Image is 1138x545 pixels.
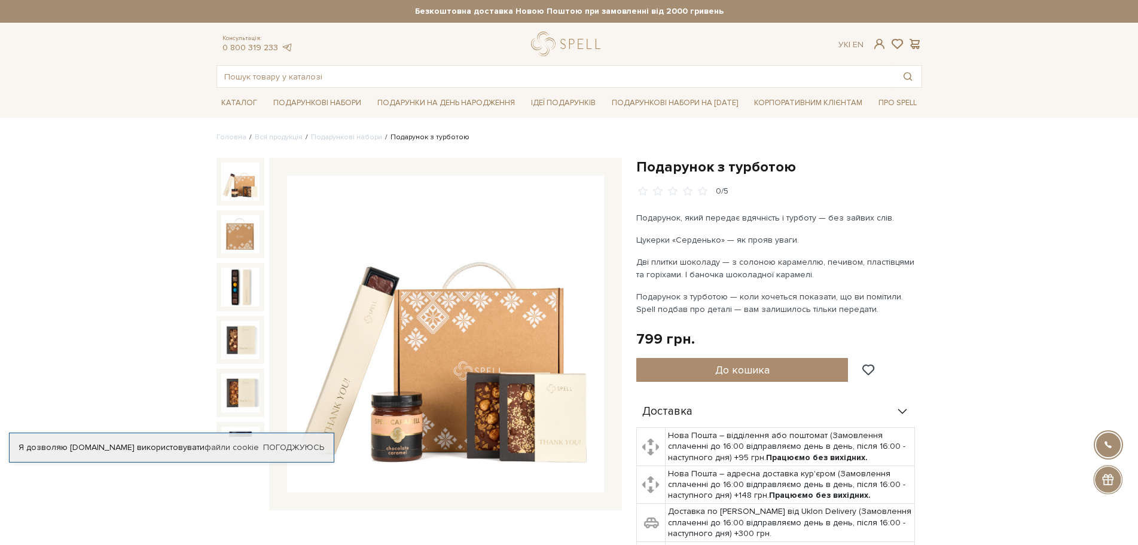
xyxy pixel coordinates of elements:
[221,163,260,201] img: Подарунок з турботою
[838,39,864,50] div: Ук
[636,330,695,348] div: 799 грн.
[607,93,743,113] a: Подарункові набори на [DATE]
[666,504,915,542] td: Доставка по [PERSON_NAME] від Uklon Delivery (Замовлення сплаченні до 16:00 відправляємо день в д...
[766,452,868,463] b: Працюємо без вихідних.
[222,35,293,42] span: Консультація:
[216,6,922,17] strong: Безкоштовна доставка Новою Поштою при замовленні від 2000 гривень
[263,442,324,453] a: Погоджуюсь
[636,158,922,176] h1: Подарунок з турботою
[894,66,922,87] button: Пошук товару у каталозі
[255,133,303,142] a: Вся продукція
[216,133,246,142] a: Головна
[221,373,260,412] img: Подарунок з турботою
[222,42,278,53] a: 0 800 319 233
[636,212,917,224] p: Подарунок, який передає вдячність і турботу — без зайвих слів.
[531,32,606,56] a: logo
[205,442,259,452] a: файли cookie
[221,268,260,306] img: Подарунок з турботою
[853,39,864,50] a: En
[526,94,600,112] a: Ідеї подарунків
[666,428,915,466] td: Нова Пошта – відділення або поштомат (Замовлення сплаченні до 16:00 відправляємо день в день, піс...
[373,94,520,112] a: Подарунки на День народження
[769,490,871,500] b: Працюємо без вихідних.
[287,176,604,492] img: Подарунок з турботою
[382,132,469,143] li: Подарунок з турботою
[221,215,260,253] img: Подарунок з турботою
[874,94,922,112] a: Про Spell
[849,39,850,50] span: |
[642,406,692,417] span: Доставка
[10,442,334,453] div: Я дозволяю [DOMAIN_NAME] використовувати
[636,234,917,246] p: Цукерки «Серденько» — як прояв уваги.
[216,94,262,112] a: Каталог
[636,256,917,281] p: Дві плитки шоколаду — з солоною карамеллю, печивом, пластівцями та горіхами. І баночка шоколадної...
[269,94,366,112] a: Подарункові набори
[221,321,260,359] img: Подарунок з турботою
[749,93,867,113] a: Корпоративним клієнтам
[311,133,382,142] a: Подарункові набори
[281,42,293,53] a: telegram
[715,363,770,376] span: До кошика
[636,290,917,316] p: Подарунок з турботою — коли хочеться показати, що ви помітили. Spell подбав про деталі — вам зали...
[716,186,728,197] div: 0/5
[636,358,849,382] button: До кошика
[221,427,260,465] img: Подарунок з турботою
[666,466,915,504] td: Нова Пошта – адресна доставка кур'єром (Замовлення сплаченні до 16:00 відправляємо день в день, п...
[217,66,894,87] input: Пошук товару у каталозі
